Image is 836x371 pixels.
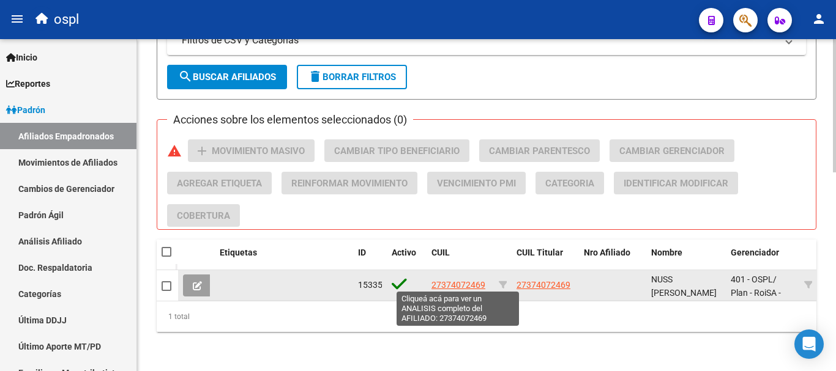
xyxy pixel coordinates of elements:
[182,34,777,47] mat-panel-title: Filtros de CSV y Categorias
[427,172,526,194] button: Vencimiento PMI
[308,69,323,84] mat-icon: delete
[624,178,728,189] span: Identificar Modificar
[536,172,604,194] button: Categoria
[651,248,682,257] span: Nombre
[427,240,494,280] datatable-header-cell: CUIL
[167,144,182,158] mat-icon: warning
[6,51,37,64] span: Inicio
[282,172,417,194] button: Reinformar Movimiento
[489,145,590,156] span: Cambiar Parentesco
[614,172,738,194] button: Identificar Modificar
[610,139,734,162] button: Cambiar Gerenciador
[646,240,726,280] datatable-header-cell: Nombre
[167,204,240,227] button: Cobertura
[545,178,594,189] span: Categoria
[297,65,407,89] button: Borrar Filtros
[731,248,779,257] span: Gerenciador
[392,248,416,257] span: Activo
[579,240,646,280] datatable-header-cell: Nro Afiliado
[177,178,262,189] span: Agregar Etiqueta
[178,69,193,84] mat-icon: search
[479,139,600,162] button: Cambiar Parentesco
[358,280,383,290] span: 15335
[726,240,799,280] datatable-header-cell: Gerenciador
[167,65,287,89] button: Buscar Afiliados
[195,144,209,158] mat-icon: add
[324,139,469,162] button: Cambiar Tipo Beneficiario
[10,12,24,26] mat-icon: menu
[437,178,516,189] span: Vencimiento PMI
[167,111,413,128] h3: Acciones sobre los elementos seleccionados (0)
[353,240,387,280] datatable-header-cell: ID
[619,145,725,156] span: Cambiar Gerenciador
[167,26,806,55] mat-expansion-panel-header: Filtros de CSV y Categorias
[517,248,563,257] span: CUIL Titular
[731,274,773,284] span: 401 - OSPL
[387,240,427,280] datatable-header-cell: Activo
[6,103,45,117] span: Padrón
[584,248,630,257] span: Nro Afiliado
[188,139,315,162] button: Movimiento Masivo
[157,301,816,332] div: 1 total
[517,280,570,290] span: 27374072469
[54,6,79,33] span: ospl
[177,210,230,221] span: Cobertura
[6,77,50,90] span: Reportes
[794,329,824,359] div: Open Intercom Messenger
[178,72,276,83] span: Buscar Afiliados
[291,178,408,189] span: Reinformar Movimiento
[431,248,450,257] span: CUIL
[512,240,579,280] datatable-header-cell: CUIL Titular
[212,145,305,156] span: Movimiento Masivo
[308,72,396,83] span: Borrar Filtros
[358,248,366,257] span: ID
[812,12,826,26] mat-icon: person
[167,172,272,194] button: Agregar Etiqueta
[334,145,460,156] span: Cambiar Tipo Beneficiario
[220,248,257,257] span: Etiquetas
[431,280,485,290] span: 27374072469
[215,240,353,280] datatable-header-cell: Etiquetas
[731,274,781,312] span: / Plan - RoiSA - Capitado
[651,274,717,298] span: NUSS [PERSON_NAME]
